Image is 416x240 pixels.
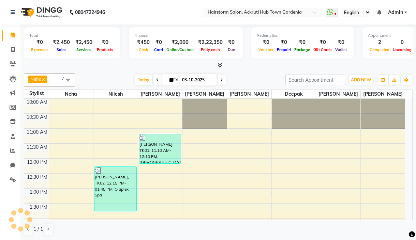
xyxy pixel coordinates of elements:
[195,38,225,46] div: ₹2,22,350
[275,38,293,46] div: ₹0
[26,174,49,181] div: 12:30 PM
[182,90,227,98] span: [PERSON_NAME]
[368,47,391,52] span: Completed
[227,90,271,98] span: [PERSON_NAME]
[33,226,43,233] span: 1 / 1
[134,33,237,38] div: Finance
[275,47,293,52] span: Prepaid
[293,47,312,52] span: Package
[29,47,50,52] span: Expenses
[351,77,371,82] span: ADD NEW
[257,38,275,46] div: ₹0
[272,90,316,98] span: deepak
[75,3,105,22] b: 08047224946
[30,76,42,82] span: Neha
[25,129,49,136] div: 11:00 AM
[361,90,405,98] span: [PERSON_NAME]
[226,47,237,52] span: Due
[168,77,180,82] span: Fri
[93,90,138,98] span: Nilesh
[165,47,195,52] span: Online/Custom
[24,90,49,97] div: Stylist
[139,134,181,163] div: [PERSON_NAME], TK01, 11:10 AM-12:10 PM, [DEMOGRAPHIC_DATA] Haircut,[PERSON_NAME]
[134,38,152,46] div: ₹450
[75,47,93,52] span: Services
[333,47,348,52] span: Wallet
[95,47,115,52] span: Products
[165,38,195,46] div: ₹2,000
[312,47,333,52] span: Gift Cards
[42,76,45,82] a: x
[199,47,222,52] span: Petty cash
[28,204,49,211] div: 1:30 PM
[55,47,68,52] span: Sales
[225,38,237,46] div: ₹0
[152,47,165,52] span: Card
[285,75,345,85] input: Search Appointment
[257,33,348,38] div: Redemption
[25,114,49,121] div: 10:30 AM
[316,90,360,98] span: [PERSON_NAME]
[138,90,182,98] span: [PERSON_NAME]
[391,38,413,46] div: 0
[368,38,391,46] div: 2
[349,75,373,85] button: ADD NEW
[50,38,73,46] div: ₹2,450
[25,99,49,106] div: 10:00 AM
[391,47,413,52] span: Upcoming
[333,38,348,46] div: ₹0
[26,159,49,166] div: 12:00 PM
[25,144,49,151] div: 11:30 AM
[17,3,64,22] img: logo
[257,47,275,52] span: Voucher
[49,90,93,98] span: Neha
[73,38,95,46] div: ₹2,450
[293,38,312,46] div: ₹0
[180,75,214,85] input: 2025-10-03
[94,167,136,211] div: [PERSON_NAME], TK02, 12:15 PM-01:45 PM, Olaplex Spa
[59,76,69,81] span: +7
[28,219,49,226] div: 2:00 PM
[152,38,165,46] div: ₹0
[28,189,49,196] div: 1:00 PM
[312,38,333,46] div: ₹0
[29,33,115,38] div: Total
[388,9,403,16] span: Admin
[29,38,50,46] div: ₹0
[95,38,115,46] div: ₹0
[137,47,150,52] span: Cash
[135,75,152,85] span: Today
